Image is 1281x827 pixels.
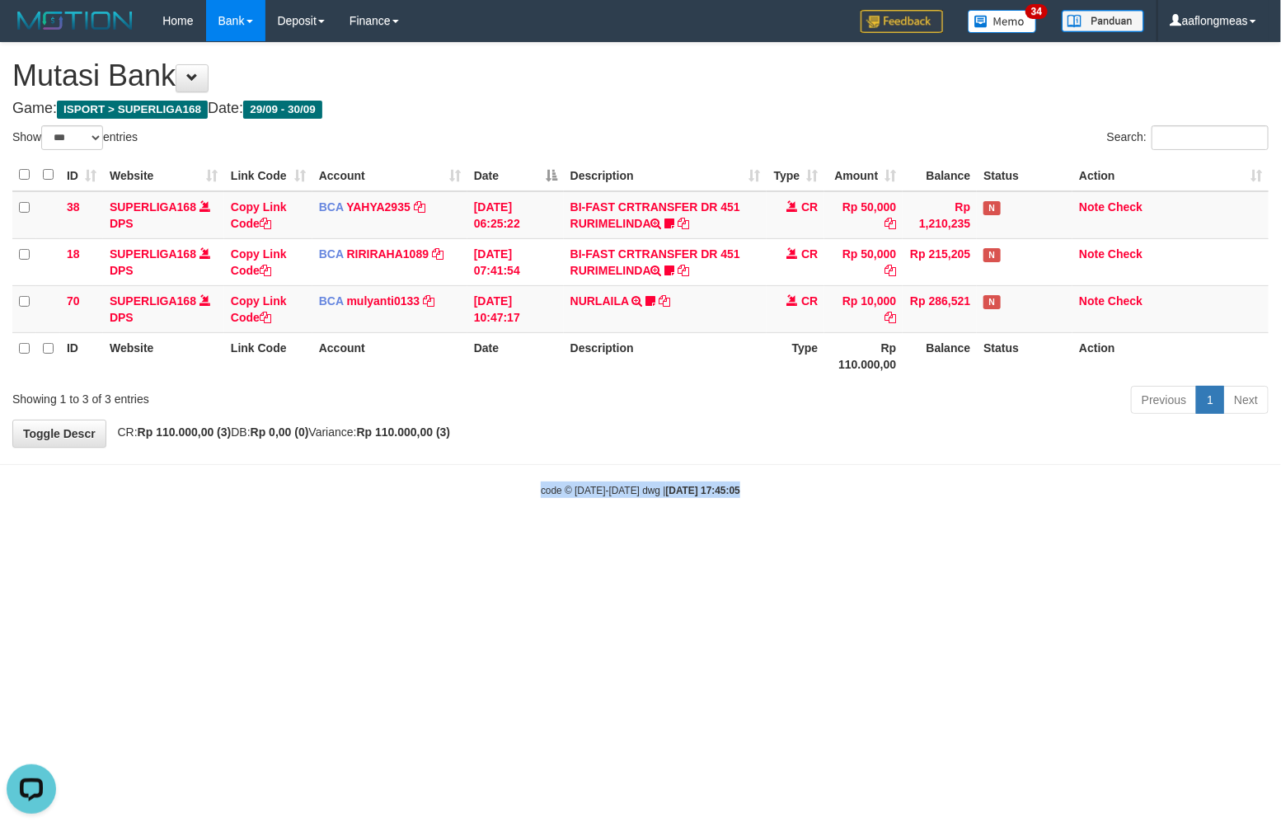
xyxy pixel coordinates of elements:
[347,294,420,308] a: mulyanti0133
[110,425,451,439] span: CR: DB: Variance:
[659,294,670,308] a: Copy NURLAILA to clipboard
[564,332,767,379] th: Description
[12,8,138,33] img: MOTION_logo.png
[57,101,208,119] span: ISPORT > SUPERLIGA168
[103,238,224,285] td: DPS
[678,264,690,277] a: Copy BI-FAST CRTRANSFER DR 451 RURIMELINDA to clipboard
[1079,294,1105,308] a: Note
[467,159,564,191] th: Date: activate to sort column descending
[312,332,467,379] th: Account
[12,59,1269,92] h1: Mutasi Bank
[467,332,564,379] th: Date
[1072,332,1269,379] th: Action
[432,247,443,261] a: Copy RIRIRAHA1089 to clipboard
[801,200,818,214] span: CR
[467,191,564,239] td: [DATE] 06:25:22
[824,159,903,191] th: Amount: activate to sort column ascending
[903,285,977,332] td: Rp 286,521
[110,200,196,214] a: SUPERLIGA168
[884,264,896,277] a: Copy Rp 50,000 to clipboard
[1062,10,1144,32] img: panduan.png
[824,332,903,379] th: Rp 110.000,00
[983,248,1000,262] span: Has Note
[346,200,411,214] a: YAHYA2935
[103,159,224,191] th: Website: activate to sort column ascending
[903,238,977,285] td: Rp 215,205
[824,238,903,285] td: Rp 50,000
[541,485,740,496] small: code © [DATE]-[DATE] dwg |
[977,332,1072,379] th: Status
[12,101,1269,117] h4: Game: Date:
[1108,294,1143,308] a: Check
[67,294,80,308] span: 70
[67,200,80,214] span: 38
[103,285,224,332] td: DPS
[110,294,196,308] a: SUPERLIGA168
[224,159,312,191] th: Link Code: activate to sort column ascending
[7,7,56,56] button: Open LiveChat chat widget
[467,238,564,285] td: [DATE] 07:41:54
[231,247,287,277] a: Copy Link Code
[312,159,467,191] th: Account: activate to sort column ascending
[41,125,103,150] select: Showentries
[347,247,429,261] a: RIRIRAHA1089
[767,159,824,191] th: Type: activate to sort column ascending
[103,191,224,239] td: DPS
[903,332,977,379] th: Balance
[968,10,1037,33] img: Button%20Memo.svg
[60,159,103,191] th: ID: activate to sort column ascending
[1152,125,1269,150] input: Search:
[666,485,740,496] strong: [DATE] 17:45:05
[977,159,1072,191] th: Status
[801,247,818,261] span: CR
[12,384,522,407] div: Showing 1 to 3 of 3 entries
[767,332,824,379] th: Type
[231,200,287,230] a: Copy Link Code
[824,191,903,239] td: Rp 50,000
[319,200,344,214] span: BCA
[570,294,629,308] a: NURLAILA
[1107,125,1269,150] label: Search:
[884,311,896,324] a: Copy Rp 10,000 to clipboard
[110,247,196,261] a: SUPERLIGA168
[1025,4,1048,19] span: 34
[983,295,1000,309] span: Has Note
[224,332,312,379] th: Link Code
[1079,200,1105,214] a: Note
[983,201,1000,215] span: Has Note
[564,159,767,191] th: Description: activate to sort column ascending
[564,191,767,239] td: BI-FAST CRTRANSFER DR 451 RURIMELINDA
[12,125,138,150] label: Show entries
[467,285,564,332] td: [DATE] 10:47:17
[1131,386,1197,414] a: Previous
[251,425,309,439] strong: Rp 0,00 (0)
[12,420,106,448] a: Toggle Descr
[60,332,103,379] th: ID
[1072,159,1269,191] th: Action: activate to sort column ascending
[801,294,818,308] span: CR
[319,294,344,308] span: BCA
[103,332,224,379] th: Website
[1079,247,1105,261] a: Note
[319,247,344,261] span: BCA
[884,217,896,230] a: Copy Rp 50,000 to clipboard
[414,200,425,214] a: Copy YAHYA2935 to clipboard
[903,159,977,191] th: Balance
[138,425,232,439] strong: Rp 110.000,00 (3)
[678,217,690,230] a: Copy BI-FAST CRTRANSFER DR 451 RURIMELINDA to clipboard
[243,101,322,119] span: 29/09 - 30/09
[824,285,903,332] td: Rp 10,000
[423,294,434,308] a: Copy mulyanti0133 to clipboard
[861,10,943,33] img: Feedback.jpg
[1196,386,1224,414] a: 1
[231,294,287,324] a: Copy Link Code
[357,425,451,439] strong: Rp 110.000,00 (3)
[67,247,80,261] span: 18
[1223,386,1269,414] a: Next
[1108,247,1143,261] a: Check
[1108,200,1143,214] a: Check
[903,191,977,239] td: Rp 1,210,235
[564,238,767,285] td: BI-FAST CRTRANSFER DR 451 RURIMELINDA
